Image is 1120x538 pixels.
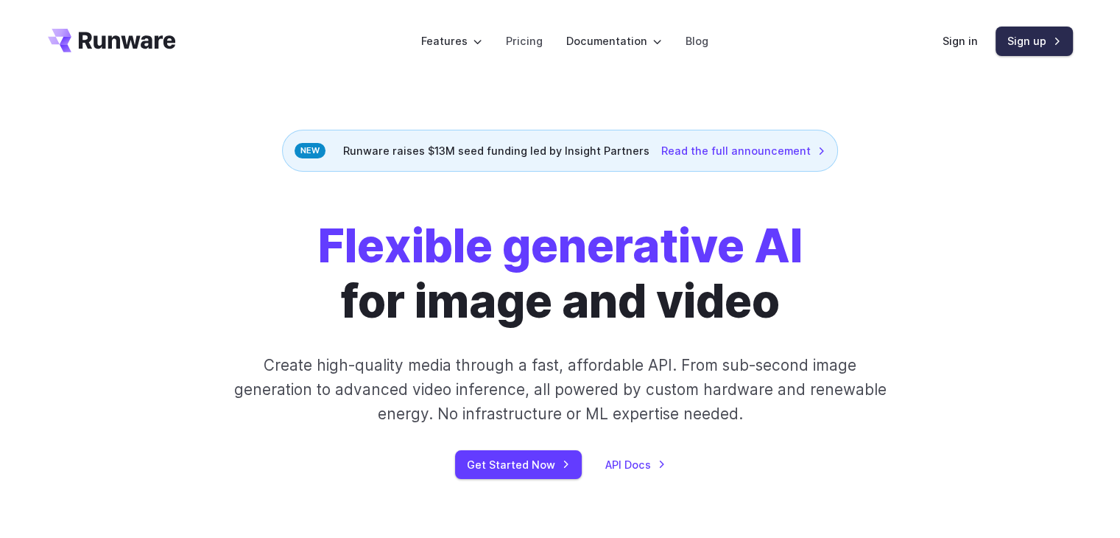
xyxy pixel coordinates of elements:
[996,27,1073,55] a: Sign up
[421,32,482,49] label: Features
[455,450,582,479] a: Get Started Now
[686,32,708,49] a: Blog
[232,353,888,427] p: Create high-quality media through a fast, affordable API. From sub-second image generation to adv...
[48,29,176,52] a: Go to /
[282,130,838,172] div: Runware raises $13M seed funding led by Insight Partners
[318,218,803,273] strong: Flexible generative AI
[506,32,543,49] a: Pricing
[943,32,978,49] a: Sign in
[566,32,662,49] label: Documentation
[318,219,803,329] h1: for image and video
[661,142,825,159] a: Read the full announcement
[605,456,666,473] a: API Docs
